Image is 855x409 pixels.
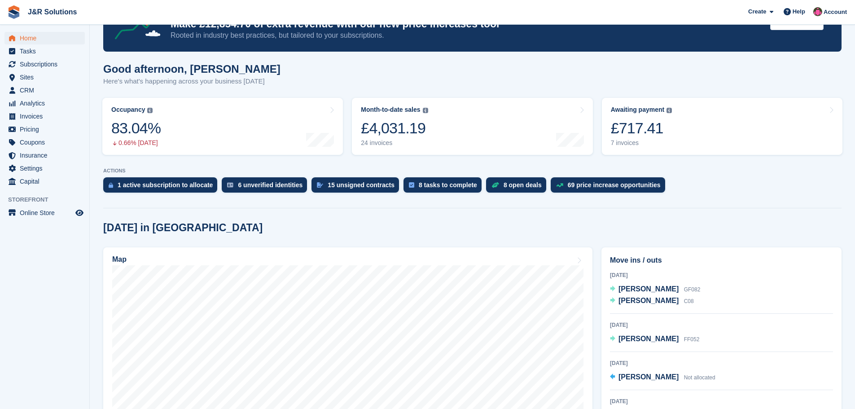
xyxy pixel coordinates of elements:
div: 6 unverified identities [238,181,303,189]
span: Subscriptions [20,58,74,70]
span: [PERSON_NAME] [618,285,679,293]
a: Preview store [74,207,85,218]
span: [PERSON_NAME] [618,373,679,381]
a: menu [4,71,85,84]
span: Invoices [20,110,74,123]
div: 1 active subscription to allocate [118,181,213,189]
span: Coupons [20,136,74,149]
h2: [DATE] in [GEOGRAPHIC_DATA] [103,222,263,234]
div: Month-to-date sales [361,106,420,114]
a: 1 active subscription to allocate [103,177,222,197]
a: 8 tasks to complete [403,177,486,197]
div: 8 tasks to complete [419,181,477,189]
a: 8 open deals [486,177,551,197]
span: [PERSON_NAME] [618,335,679,343]
a: menu [4,84,85,97]
a: [PERSON_NAME] Not allocated [610,372,715,383]
a: menu [4,175,85,188]
div: 83.04% [111,119,161,137]
div: 8 open deals [504,181,542,189]
span: Create [748,7,766,16]
a: menu [4,123,85,136]
span: Help [793,7,805,16]
a: menu [4,32,85,44]
p: Here's what's happening across your business [DATE] [103,76,281,87]
div: [DATE] [610,397,833,405]
a: menu [4,149,85,162]
p: ACTIONS [103,168,842,174]
span: Insurance [20,149,74,162]
div: £4,031.19 [361,119,428,137]
img: active_subscription_to_allocate_icon-d502201f5373d7db506a760aba3b589e785aa758c864c3986d89f69b8ff3... [109,182,113,188]
div: Occupancy [111,106,145,114]
div: [DATE] [610,321,833,329]
div: 7 invoices [611,139,672,147]
img: deal-1b604bf984904fb50ccaf53a9ad4b4a5d6e5aea283cecdc64d6e3604feb123c2.svg [491,182,499,188]
img: icon-info-grey-7440780725fd019a000dd9b08b2336e03edf1995a4989e88bcd33f0948082b44.svg [147,108,153,113]
h1: Good afternoon, [PERSON_NAME] [103,63,281,75]
a: 69 price increase opportunities [551,177,670,197]
div: £717.41 [611,119,672,137]
span: Storefront [8,195,89,204]
a: 15 unsigned contracts [311,177,403,197]
a: 6 unverified identities [222,177,311,197]
a: menu [4,110,85,123]
span: Analytics [20,97,74,110]
a: Month-to-date sales £4,031.19 24 invoices [352,98,592,155]
img: task-75834270c22a3079a89374b754ae025e5fb1db73e45f91037f5363f120a921f8.svg [409,182,414,188]
a: menu [4,97,85,110]
span: FF052 [684,336,700,343]
span: Online Store [20,207,74,219]
span: Settings [20,162,74,175]
img: price_increase_opportunities-93ffe204e8149a01c8c9dc8f82e8f89637d9d84a8eef4429ea346261dce0b2c0.svg [556,183,563,187]
h2: Map [112,255,127,264]
span: GF082 [684,286,701,293]
div: Awaiting payment [611,106,665,114]
span: Not allocated [684,374,715,381]
a: [PERSON_NAME] FF052 [610,334,699,345]
span: C08 [684,298,694,304]
a: Awaiting payment £717.41 7 invoices [602,98,842,155]
img: icon-info-grey-7440780725fd019a000dd9b08b2336e03edf1995a4989e88bcd33f0948082b44.svg [666,108,672,113]
a: menu [4,207,85,219]
span: [PERSON_NAME] [618,297,679,304]
p: Rooted in industry best practices, but tailored to your subscriptions. [171,31,763,40]
a: [PERSON_NAME] C08 [610,295,694,307]
div: [DATE] [610,359,833,367]
span: Capital [20,175,74,188]
span: CRM [20,84,74,97]
div: 69 price increase opportunities [568,181,661,189]
div: 0.66% [DATE] [111,139,161,147]
a: menu [4,136,85,149]
a: menu [4,45,85,57]
a: menu [4,58,85,70]
h2: Move ins / outs [610,255,833,266]
img: Julie Morgan [813,7,822,16]
div: [DATE] [610,271,833,279]
a: J&R Solutions [24,4,80,19]
a: [PERSON_NAME] GF082 [610,284,700,295]
span: Sites [20,71,74,84]
img: verify_identity-adf6edd0f0f0b5bbfe63781bf79b02c33cf7c696d77639b501bdc392416b5a36.svg [227,182,233,188]
img: contract_signature_icon-13c848040528278c33f63329250d36e43548de30e8caae1d1a13099fd9432cc5.svg [317,182,323,188]
div: 15 unsigned contracts [328,181,395,189]
img: stora-icon-8386f47178a22dfd0bd8f6a31ec36ba5ce8667c1dd55bd0f319d3a0aa187defe.svg [7,5,21,19]
a: Occupancy 83.04% 0.66% [DATE] [102,98,343,155]
div: 24 invoices [361,139,428,147]
img: icon-info-grey-7440780725fd019a000dd9b08b2336e03edf1995a4989e88bcd33f0948082b44.svg [423,108,428,113]
span: Account [824,8,847,17]
a: menu [4,162,85,175]
span: Home [20,32,74,44]
span: Pricing [20,123,74,136]
span: Tasks [20,45,74,57]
